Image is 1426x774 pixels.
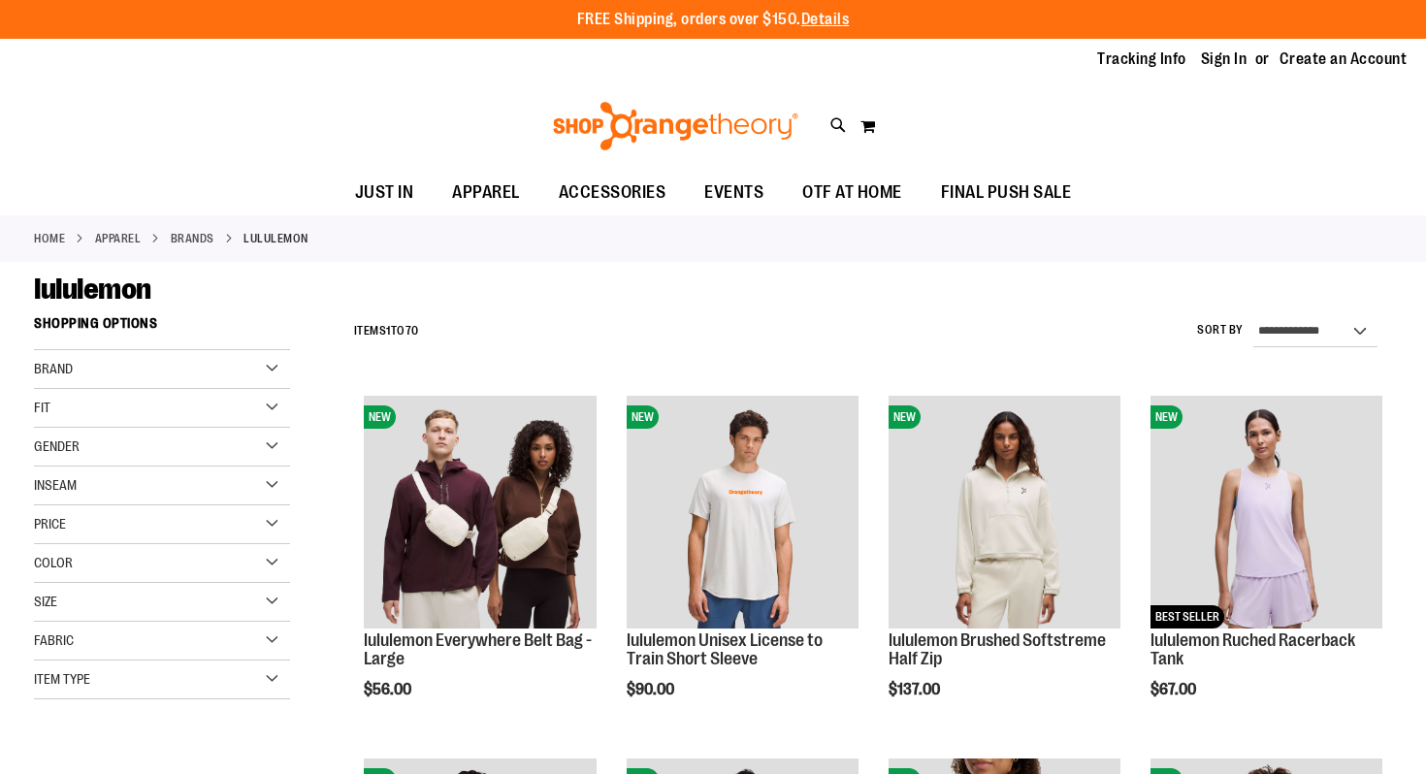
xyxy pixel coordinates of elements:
a: lululemon Everywhere Belt Bag - Large [364,630,592,669]
span: $67.00 [1151,681,1199,698]
div: product [879,386,1130,748]
span: lululemon [34,273,151,306]
span: FINAL PUSH SALE [941,171,1072,214]
label: Sort By [1197,322,1244,339]
span: APPAREL [452,171,520,214]
a: Tracking Info [1097,48,1186,70]
strong: lululemon [243,230,308,247]
span: EVENTS [704,171,763,214]
a: lululemon Unisex License to Train Short SleeveNEW [627,396,859,630]
a: APPAREL [95,230,142,247]
span: 1 [386,324,391,338]
span: Fabric [34,632,74,648]
a: Sign In [1201,48,1248,70]
a: lululemon Everywhere Belt Bag - LargeNEW [364,396,596,630]
span: BEST SELLER [1151,605,1224,629]
span: Price [34,516,66,532]
a: lululemon Brushed Softstreme Half Zip [889,630,1106,669]
span: NEW [364,405,396,429]
span: $137.00 [889,681,943,698]
span: $56.00 [364,681,414,698]
strong: Shopping Options [34,306,290,350]
img: Shop Orangetheory [550,102,801,150]
span: 70 [405,324,419,338]
span: Color [34,555,73,570]
span: NEW [1151,405,1183,429]
span: OTF AT HOME [802,171,902,214]
a: Details [801,11,850,28]
div: product [617,386,868,748]
span: Fit [34,400,50,415]
p: FREE Shipping, orders over $150. [577,9,850,31]
a: Create an Account [1280,48,1408,70]
span: Size [34,594,57,609]
a: Home [34,230,65,247]
span: Brand [34,361,73,376]
a: BRANDS [171,230,214,247]
img: lululemon Ruched Racerback Tank [1151,396,1382,628]
a: lululemon Unisex License to Train Short Sleeve [627,630,823,669]
a: lululemon Brushed Softstreme Half ZipNEW [889,396,1120,630]
a: lululemon Ruched Racerback TankNEWBEST SELLER [1151,396,1382,630]
span: ACCESSORIES [559,171,666,214]
img: lululemon Unisex License to Train Short Sleeve [627,396,859,628]
span: JUST IN [355,171,414,214]
div: product [1141,386,1392,748]
img: lululemon Everywhere Belt Bag - Large [364,396,596,628]
span: Gender [34,438,80,454]
span: Item Type [34,671,90,687]
h2: Items to [354,316,419,346]
span: $90.00 [627,681,677,698]
div: product [354,386,605,748]
img: lululemon Brushed Softstreme Half Zip [889,396,1120,628]
span: NEW [889,405,921,429]
span: Inseam [34,477,77,493]
span: NEW [627,405,659,429]
a: lululemon Ruched Racerback Tank [1151,630,1355,669]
